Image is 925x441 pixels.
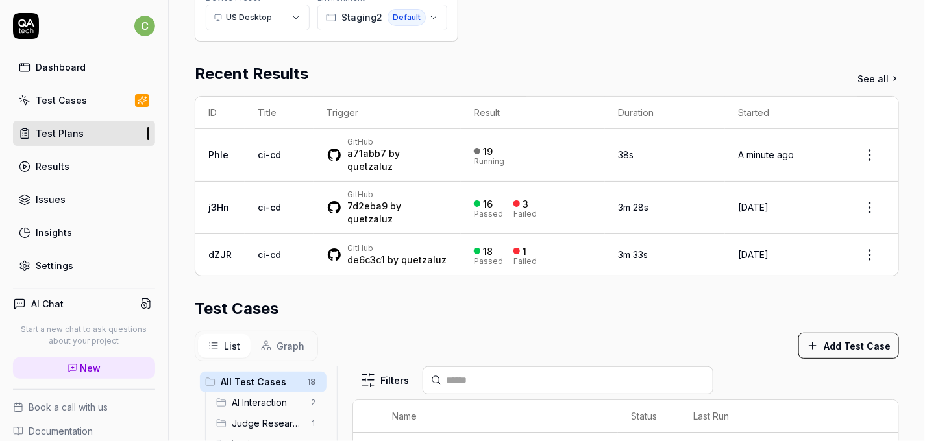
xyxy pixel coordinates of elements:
span: Book a call with us [29,400,108,414]
span: Staging2 [341,10,382,24]
a: Results [13,154,155,179]
button: US Desktop [206,5,310,30]
div: Running [474,158,504,165]
a: Issues [13,187,155,212]
th: Duration [605,97,725,129]
div: by [347,200,448,226]
th: Name [379,400,618,433]
th: ID [195,97,245,129]
h4: AI Chat [31,297,64,311]
a: dZJR [208,249,232,260]
button: Graph [251,334,315,358]
th: Result [461,97,605,129]
th: Started [725,97,841,129]
time: A minute ago [738,149,794,160]
div: Results [36,160,69,173]
h2: Recent Results [195,62,308,86]
span: Judge Research [232,416,303,430]
a: quetzaluz [347,161,393,172]
div: GitHub [347,137,448,147]
span: Documentation [29,424,93,438]
span: All Test Cases [221,375,300,388]
div: Test Cases [36,93,87,107]
span: 2 [306,395,321,411]
a: Book a call with us [13,400,155,414]
button: Filters [352,367,417,393]
div: 16 [483,198,493,210]
span: AI Interaction [232,396,303,409]
a: Documentation [13,424,155,438]
a: Test Cases [13,88,155,113]
div: Insights [36,226,72,239]
a: Dashboard [13,54,155,80]
span: 1 [306,416,321,431]
a: See all [857,72,899,86]
div: Issues [36,193,66,206]
div: Dashboard [36,60,86,74]
th: Trigger [314,97,461,129]
div: GitHub [347,243,447,254]
span: List [224,339,240,353]
time: 38s [618,149,634,160]
div: by [347,254,447,267]
a: 7d2eba9 [347,200,388,211]
time: [DATE] [738,249,769,260]
span: Graph [277,339,304,353]
th: Last Run [680,400,815,433]
a: j3Hn [208,202,229,213]
div: Failed [513,257,537,265]
a: Settings [13,253,155,278]
time: 3m 28s [618,202,648,213]
button: c [134,13,155,39]
a: Test Plans [13,121,155,146]
div: 1 [523,246,526,257]
a: Insights [13,220,155,245]
a: ci-cd [258,149,281,160]
th: Title [245,97,314,129]
button: Add Test Case [798,333,899,359]
a: Phle [208,149,228,160]
div: GitHub [347,189,448,200]
p: Start a new chat to ask questions about your project [13,324,155,347]
span: 18 [302,374,321,390]
a: quetzaluz [347,213,393,224]
a: a71abb7 [347,148,386,159]
div: Test Plans [36,126,84,140]
div: US Desktop [214,9,272,26]
a: ci-cd [258,249,281,260]
div: Passed [474,257,503,265]
div: Drag to reorderJudge Research1 [211,413,327,434]
time: 3m 33s [618,249,648,260]
div: 3 [523,198,528,210]
a: ci-cd [258,202,281,213]
span: c [134,16,155,36]
div: Passed [474,210,503,218]
div: Settings [36,259,73,272]
div: by [347,147,448,173]
a: New [13,357,155,379]
div: Failed [513,210,537,218]
h2: Test Cases [195,297,278,320]
th: Status [618,400,680,433]
span: New [80,361,101,375]
span: Default [388,9,426,26]
time: [DATE] [738,202,769,213]
button: List [198,334,251,358]
a: de6c3c1 [347,254,385,265]
a: quetzaluz [401,254,447,265]
div: 19 [483,146,493,158]
div: 18 [483,246,493,257]
button: Staging2Default [317,5,447,30]
div: Drag to reorderAI Interaction2 [211,392,327,413]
